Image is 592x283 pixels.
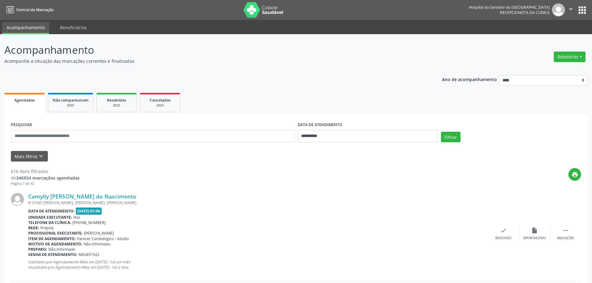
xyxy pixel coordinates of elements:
[567,6,574,12] i: 
[28,247,47,252] b: Preparo:
[40,225,53,231] span: Própria
[523,236,546,240] div: Exportar (PDF)
[76,208,102,215] span: [DATE] 07:00
[16,175,80,181] strong: 346924 marcações agendadas
[554,52,585,62] button: Relatórios
[4,5,53,15] a: Central de Marcação
[84,231,114,236] span: [PERSON_NAME]
[11,181,80,186] div: Página 1 de 42
[101,103,132,108] div: 2025
[442,75,497,83] p: Ano de acompanhamento
[79,252,99,257] span: M02851922
[552,3,565,16] img: img
[500,227,507,234] i: check
[11,175,80,181] div: de
[565,3,577,16] button: 
[145,103,176,108] div: 2025
[557,236,574,240] div: Mais ações
[4,58,413,64] p: Acompanhe a situação das marcações correntes e finalizadas
[28,220,71,225] b: Telefone da clínica:
[495,236,511,240] div: Resolvido
[28,236,76,241] b: Item de agendamento:
[298,120,342,130] label: DATA DE ATENDIMENTO
[28,259,488,270] p: Solicitado por Agendamento Web em [DATE] - há um mês Atualizado por Agendamento Web em [DATE] - h...
[14,98,35,103] span: Agendados
[48,247,75,252] span: Não informado
[28,225,39,231] b: Rede:
[16,7,53,12] span: Central de Marcação
[2,22,49,34] a: Acompanhamento
[53,98,89,103] span: Não compareceram
[28,241,82,247] b: Motivo de agendamento:
[4,42,413,58] p: Acompanhamento
[56,22,91,33] a: Beneficiários
[107,98,126,103] span: Resolvidos
[11,120,32,130] label: PESQUISAR
[53,103,89,108] div: 2025
[73,215,80,220] span: Hse
[28,193,136,200] a: Camylly [PERSON_NAME] do Nascimento
[11,193,24,206] img: img
[28,231,83,236] b: Profissional executante:
[77,236,129,241] span: Parecer Cardiologico - Adulto
[571,171,578,178] i: print
[562,227,569,234] i: 
[84,241,110,247] span: Não informado
[28,200,488,205] div: R CONS [PERSON_NAME], [PERSON_NAME], [PERSON_NAME]
[38,153,44,160] i: keyboard_arrow_down
[28,208,75,214] b: Data de atendimento:
[531,227,538,234] i: insert_drive_file
[469,5,550,10] div: Hospital do Servidor do [GEOGRAPHIC_DATA]
[11,151,48,162] button: Mais filtroskeyboard_arrow_down
[11,168,80,175] div: 616 itens filtrados
[72,220,106,225] span: [PHONE_NUMBER]
[150,98,171,103] span: Cancelados
[28,252,77,257] b: Senha de atendimento:
[568,168,581,181] button: print
[441,132,461,142] button: Filtrar
[500,10,550,15] span: Recepcionista da clínica
[28,215,72,220] b: Unidade executante:
[577,5,588,16] button: apps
